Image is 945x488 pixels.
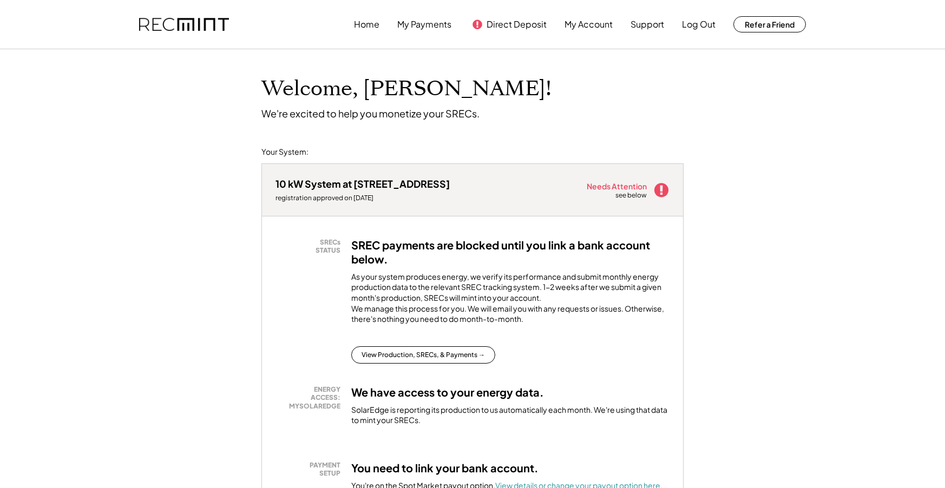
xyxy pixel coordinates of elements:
button: My Account [565,14,613,35]
div: see below [615,191,648,200]
button: My Payments [397,14,451,35]
div: 10 kW System at [STREET_ADDRESS] [275,177,450,190]
div: Needs Attention [587,182,648,190]
div: As your system produces energy, we verify its performance and submit monthly energy production da... [351,272,670,330]
button: Log Out [682,14,716,35]
div: SRECs STATUS [281,238,340,255]
h3: SREC payments are blocked until you link a bank account below. [351,238,670,266]
div: Your System: [261,147,309,157]
div: We're excited to help you monetize your SRECs. [261,107,480,120]
button: View Production, SRECs, & Payments → [351,346,495,364]
div: ENERGY ACCESS: MYSOLAREDGE [281,385,340,411]
h3: We have access to your energy data. [351,385,544,399]
button: Refer a Friend [733,16,806,32]
button: Direct Deposit [487,14,547,35]
div: PAYMENT SETUP [281,461,340,478]
h1: Welcome, [PERSON_NAME]! [261,76,552,102]
h3: You need to link your bank account. [351,461,539,475]
div: registration approved on [DATE] [275,194,450,202]
img: recmint-logotype%403x.png [139,18,229,31]
button: Support [631,14,664,35]
div: SolarEdge is reporting its production to us automatically each month. We're using that data to mi... [351,405,670,426]
button: Home [354,14,379,35]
